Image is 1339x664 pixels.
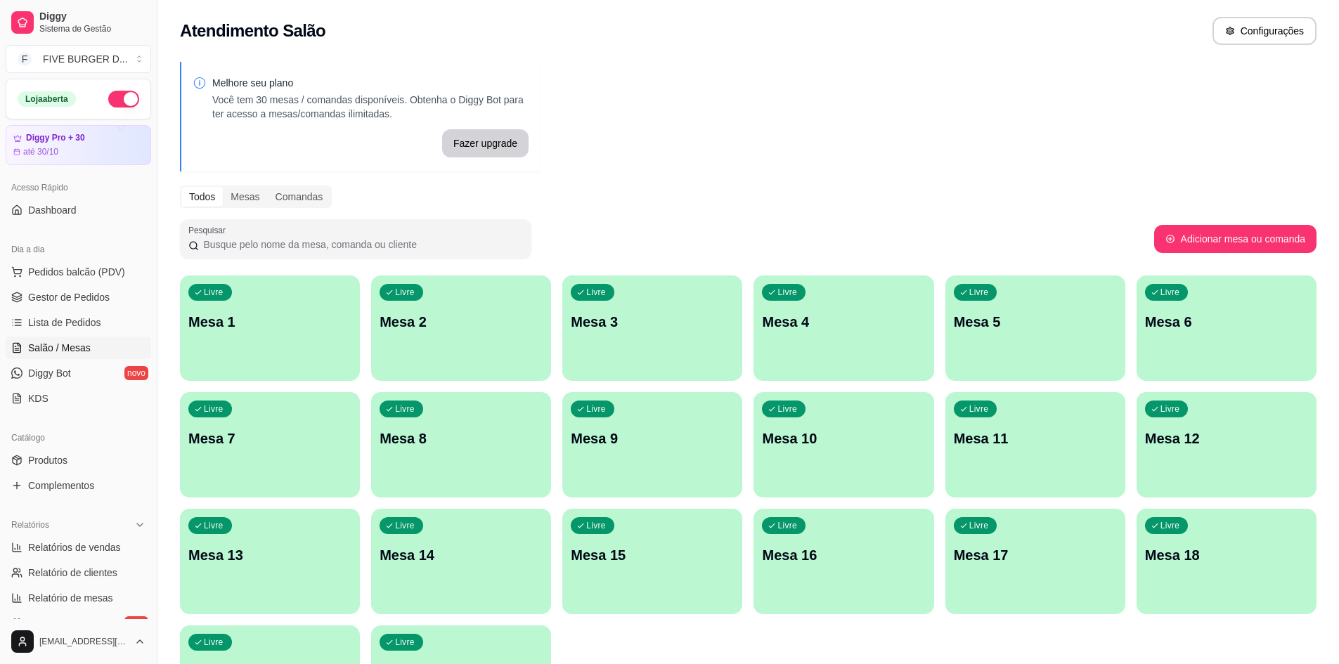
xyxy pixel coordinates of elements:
[18,52,32,66] span: F
[6,561,151,584] a: Relatório de clientes
[212,76,529,90] p: Melhore seu plano
[108,91,139,108] button: Alterar Status
[223,187,267,207] div: Mesas
[969,403,989,415] p: Livre
[28,265,125,279] span: Pedidos balcão (PDV)
[586,287,606,298] p: Livre
[204,403,224,415] p: Livre
[6,199,151,221] a: Dashboard
[204,520,224,531] p: Livre
[28,540,121,554] span: Relatórios de vendas
[6,427,151,449] div: Catálogo
[562,509,742,614] button: LivreMesa 15
[6,587,151,609] a: Relatório de mesas
[1137,275,1317,381] button: LivreMesa 6
[28,290,110,304] span: Gestor de Pedidos
[188,224,231,236] label: Pesquisar
[371,392,551,497] button: LivreMesa 8
[43,52,128,66] div: FIVE BURGER D ...
[954,312,1117,332] p: Mesa 5
[1145,312,1308,332] p: Mesa 6
[395,287,415,298] p: Livre
[753,392,933,497] button: LivreMesa 10
[395,637,415,648] p: Livre
[753,275,933,381] button: LivreMesa 4
[1145,545,1308,565] p: Mesa 18
[28,616,126,630] span: Relatório de fidelidade
[28,566,117,580] span: Relatório de clientes
[6,286,151,308] a: Gestor de Pedidos
[1154,225,1317,253] button: Adicionar mesa ou comanda
[1145,429,1308,448] p: Mesa 12
[28,366,71,380] span: Diggy Bot
[562,392,742,497] button: LivreMesa 9
[26,133,85,143] article: Diggy Pro + 30
[6,45,151,73] button: Select a team
[6,6,151,39] a: DiggySistema de Gestão
[6,387,151,410] a: KDS
[395,520,415,531] p: Livre
[762,545,925,565] p: Mesa 16
[571,429,734,448] p: Mesa 9
[777,520,797,531] p: Livre
[395,403,415,415] p: Livre
[6,625,151,658] button: [EMAIL_ADDRESS][DOMAIN_NAME]
[23,146,58,157] article: até 30/10
[762,429,925,448] p: Mesa 10
[6,176,151,199] div: Acesso Rápido
[371,275,551,381] button: LivreMesa 2
[1137,392,1317,497] button: LivreMesa 12
[6,474,151,497] a: Complementos
[380,545,543,565] p: Mesa 14
[6,337,151,359] a: Salão / Mesas
[380,429,543,448] p: Mesa 8
[753,509,933,614] button: LivreMesa 16
[1137,509,1317,614] button: LivreMesa 18
[11,519,49,530] span: Relatórios
[28,203,77,217] span: Dashboard
[6,261,151,283] button: Pedidos balcão (PDV)
[28,391,48,405] span: KDS
[39,636,129,647] span: [EMAIL_ADDRESS][DOMAIN_NAME]
[39,11,145,23] span: Diggy
[181,187,223,207] div: Todos
[571,545,734,565] p: Mesa 15
[28,341,91,355] span: Salão / Mesas
[777,403,797,415] p: Livre
[28,591,113,605] span: Relatório de mesas
[954,429,1117,448] p: Mesa 11
[945,509,1125,614] button: LivreMesa 17
[969,287,989,298] p: Livre
[1160,287,1180,298] p: Livre
[6,362,151,384] a: Diggy Botnovo
[204,637,224,648] p: Livre
[6,238,151,261] div: Dia a dia
[562,275,742,381] button: LivreMesa 3
[39,23,145,34] span: Sistema de Gestão
[28,453,67,467] span: Produtos
[212,93,529,121] p: Você tem 30 mesas / comandas disponíveis. Obtenha o Diggy Bot para ter acesso a mesas/comandas il...
[571,312,734,332] p: Mesa 3
[268,187,331,207] div: Comandas
[6,449,151,471] a: Produtos
[180,392,360,497] button: LivreMesa 7
[188,545,351,565] p: Mesa 13
[371,509,551,614] button: LivreMesa 14
[442,129,529,157] button: Fazer upgrade
[1160,403,1180,415] p: Livre
[188,429,351,448] p: Mesa 7
[6,612,151,634] a: Relatório de fidelidadenovo
[945,392,1125,497] button: LivreMesa 11
[777,287,797,298] p: Livre
[18,91,76,107] div: Loja aberta
[969,520,989,531] p: Livre
[180,20,325,42] h2: Atendimento Salão
[954,545,1117,565] p: Mesa 17
[1212,17,1317,45] button: Configurações
[6,311,151,334] a: Lista de Pedidos
[180,509,360,614] button: LivreMesa 13
[762,312,925,332] p: Mesa 4
[586,403,606,415] p: Livre
[28,479,94,493] span: Complementos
